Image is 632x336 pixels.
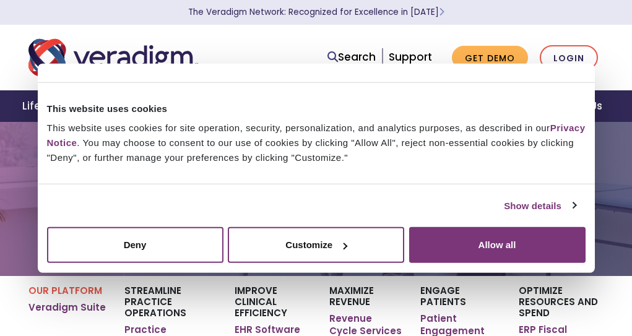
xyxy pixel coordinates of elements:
button: Allow all [409,227,586,263]
button: Customize [228,227,404,263]
button: Deny [47,227,223,263]
a: EHR Software [235,324,300,336]
a: Support [389,50,432,64]
div: This website uses cookies [47,101,586,116]
div: This website uses cookies for site operation, security, personalization, and analytics purposes, ... [47,121,586,165]
a: Search [327,49,376,66]
a: Login [540,45,598,71]
a: Life Sciences [15,90,103,122]
img: Veradigm logo [28,37,199,78]
a: The Veradigm Network: Recognized for Excellence in [DATE]Learn More [188,6,444,18]
span: Learn More [439,6,444,18]
a: Get Demo [452,46,528,70]
a: Privacy Notice [47,123,586,148]
a: Show details [504,198,576,213]
a: Veradigm Suite [28,301,106,314]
